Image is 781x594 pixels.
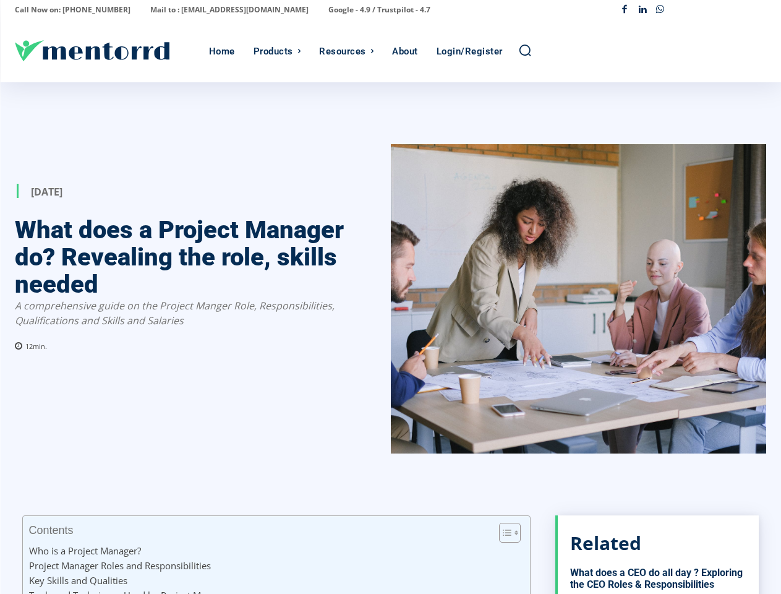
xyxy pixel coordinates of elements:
[15,1,130,19] p: Call Now on: [PHONE_NUMBER]
[328,1,430,19] p: Google - 4.9 / Trustpilot - 4.7
[33,342,47,351] span: min.
[203,20,241,82] a: Home
[570,534,641,553] h3: Related
[386,20,424,82] a: About
[15,217,354,298] h1: What does a Project Manager do? Revealing the role, skills needed
[29,524,74,536] p: Contents
[25,342,33,351] span: 12
[437,20,503,82] div: Login/Register
[651,1,669,19] a: Whatsapp
[392,20,418,82] div: About
[570,567,743,590] a: What does a CEO do all day ? Exploring the CEO Roles & Responsibilities
[150,1,309,19] p: Mail to : [EMAIL_ADDRESS][DOMAIN_NAME]
[29,543,141,558] a: Who is a Project Manager?
[29,573,127,588] a: Key Skills and Qualities
[31,184,62,198] time: [DATE]
[634,1,652,19] a: Linkedin
[518,43,532,57] a: Search
[15,40,203,61] a: Logo
[15,298,354,328] p: A comprehensive guide on the Project Manger Role, Responsibilities, Qualifications and Skills and...
[29,558,211,573] a: Project Manager Roles and Responsibilities
[490,522,518,543] a: Toggle Table of Content
[616,1,634,19] a: Facebook
[430,20,509,82] a: Login/Register
[209,20,235,82] div: Home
